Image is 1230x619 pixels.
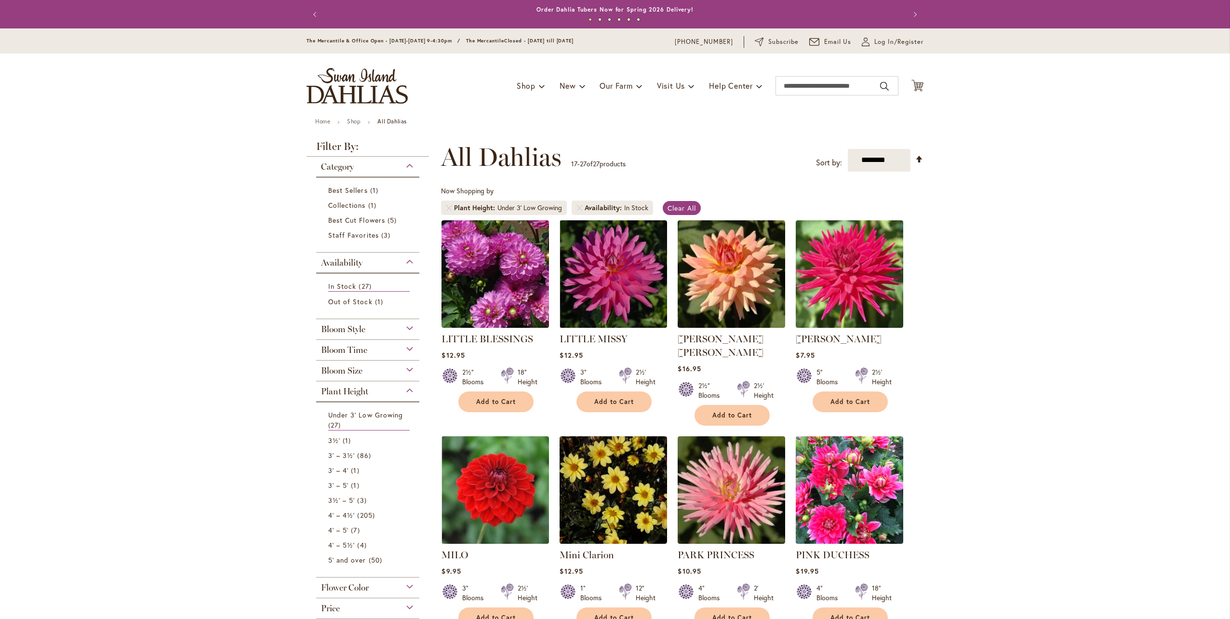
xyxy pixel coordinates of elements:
button: 1 of 6 [588,18,592,21]
span: 1 [343,435,353,445]
a: Best Cut Flowers [328,215,410,225]
a: MILO [441,549,468,561]
div: 2' Height [754,583,774,603]
a: Order Dahlia Tubers Now for Spring 2026 Delivery! [536,6,694,13]
span: 5 [388,215,399,225]
span: Now Shopping by [441,186,494,195]
span: 27 [593,159,600,168]
span: Out of Stock [328,297,373,306]
span: 1 [375,296,386,307]
div: In Stock [624,203,648,213]
span: 3' – 5' [328,481,348,490]
span: 50 [369,555,385,565]
span: 4' – 5' [328,525,348,535]
span: 27 [359,281,374,291]
div: Under 3' Low Growing [497,203,562,213]
img: MILO [441,436,549,544]
span: 86 [357,450,373,460]
span: 27 [328,420,343,430]
a: store logo [307,68,408,104]
span: 1 [368,200,379,210]
button: Add to Cart [458,391,534,412]
span: New [560,81,575,91]
div: 2½" Blooms [462,367,489,387]
a: 5' and over 50 [328,555,410,565]
div: 18" Height [518,367,537,387]
span: Add to Cart [594,398,634,406]
a: Collections [328,200,410,210]
div: 2½' Height [636,367,655,387]
a: Remove Availability In Stock [576,205,582,211]
span: 3 [357,495,369,505]
img: PINK DUCHESS [796,436,903,544]
a: PARK PRINCESS [678,549,754,561]
span: Collections [328,201,366,210]
span: The Mercantile & Office Open - [DATE]-[DATE] 9-4:30pm / The Mercantile [307,38,504,44]
span: Subscribe [768,37,799,47]
button: 3 of 6 [608,18,611,21]
a: Log In/Register [862,37,923,47]
strong: Filter By: [307,141,429,157]
span: $19.95 [796,566,818,576]
span: Bloom Time [321,345,367,355]
a: Best Sellers [328,185,410,195]
a: Remove Plant Height Under 3' Low Growing [446,205,452,211]
div: 2½" Blooms [698,381,725,400]
div: 12" Height [636,583,655,603]
a: In Stock 27 [328,281,410,292]
div: 1" Blooms [580,583,607,603]
span: 7 [351,525,362,535]
a: 3' – 5' 1 [328,480,410,490]
span: All Dahlias [441,143,562,172]
span: Flower Color [321,582,369,593]
a: LITTLE MISSY [560,333,628,345]
a: LITTLE MISSY [560,321,667,330]
button: 2 of 6 [598,18,602,21]
span: $12.95 [560,566,583,576]
a: 3' – 3½' 86 [328,450,410,460]
a: 3½' 1 [328,435,410,445]
span: 1 [351,480,361,490]
a: 4' – 4½' 205 [328,510,410,520]
span: In Stock [328,282,356,291]
button: Previous [307,5,326,24]
span: 5' and over [328,555,366,565]
span: Log In/Register [874,37,923,47]
a: MATILDA HUSTON [796,321,903,330]
a: Subscribe [755,37,799,47]
a: 4' – 5½' 4 [328,540,410,550]
div: 4" Blooms [816,583,843,603]
span: Plant Height [454,203,497,213]
button: Add to Cart [813,391,888,412]
span: Category [321,161,354,172]
a: PINK DUCHESS [796,549,869,561]
img: LITTLE BLESSINGS [441,220,549,328]
span: Visit Us [657,81,685,91]
a: LITTLE BLESSINGS [441,333,533,345]
span: Shop [517,81,535,91]
span: Availability [585,203,624,213]
span: 27 [580,159,587,168]
a: Under 3' Low Growing 27 [328,410,410,431]
img: MATILDA HUSTON [796,220,903,328]
div: 2½' Height [872,367,892,387]
span: $9.95 [441,566,461,576]
span: Staff Favorites [328,230,379,240]
div: 18" Height [872,583,892,603]
button: Next [904,5,923,24]
a: 4' – 5' 7 [328,525,410,535]
a: MILO [441,537,549,546]
p: - of products [571,156,626,172]
a: Home [315,118,330,125]
span: Plant Height [321,386,368,397]
span: $16.95 [678,364,701,373]
a: PARK PRINCESS [678,537,785,546]
span: $10.95 [678,566,701,576]
button: Add to Cart [576,391,652,412]
span: 3' – 4' [328,466,348,475]
div: 4" Blooms [698,583,725,603]
a: 3½' – 5' 3 [328,495,410,505]
a: Shop [347,118,361,125]
span: Our Farm [600,81,632,91]
label: Sort by: [816,154,842,172]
